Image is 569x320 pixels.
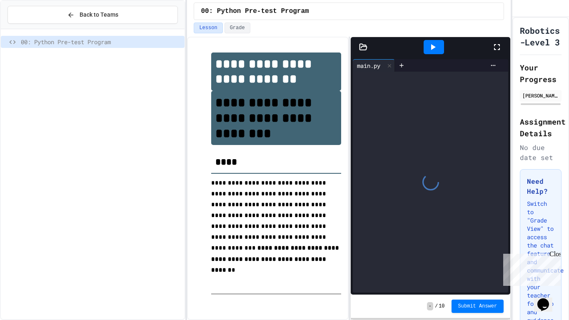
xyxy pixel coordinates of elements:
[452,300,504,313] button: Submit Answer
[194,22,222,33] button: Lesson
[458,303,497,310] span: Submit Answer
[520,116,562,139] h2: Assignment Details
[435,303,438,310] span: /
[439,303,444,310] span: 10
[3,3,57,53] div: Chat with us now!Close
[534,287,561,312] iframe: chat widget
[21,37,181,46] span: 00: Python Pre-test Program
[520,25,562,48] h1: Robotics -Level 3
[527,176,554,196] h3: Need Help?
[225,22,250,33] button: Grade
[520,142,562,162] div: No due date set
[7,6,178,24] button: Back to Teams
[353,61,384,70] div: main.py
[500,250,561,286] iframe: chat widget
[427,302,433,310] span: -
[520,62,562,85] h2: Your Progress
[80,10,118,19] span: Back to Teams
[522,92,559,99] div: [PERSON_NAME]
[201,6,309,16] span: 00: Python Pre-test Program
[353,59,395,72] div: main.py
